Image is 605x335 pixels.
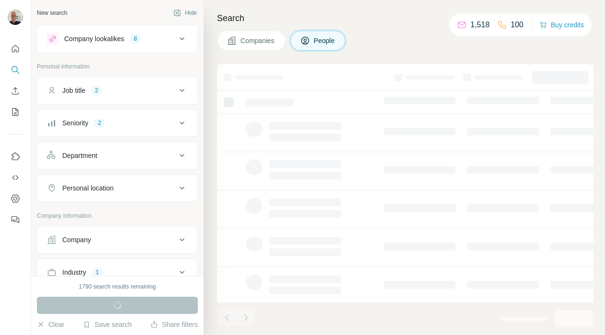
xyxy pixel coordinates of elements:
p: 1,518 [470,19,490,31]
button: Use Surfe API [8,169,23,186]
p: 100 [511,19,524,31]
button: Enrich CSV [8,82,23,100]
span: People [314,36,336,45]
button: Quick start [8,40,23,57]
span: Companies [240,36,275,45]
p: Personal information [37,62,198,71]
button: Share filters [150,320,198,329]
button: Company lookalikes8 [37,27,197,50]
div: New search [37,9,67,17]
div: Industry [62,268,86,277]
button: Company [37,228,197,251]
button: Industry1 [37,261,197,284]
p: Company information [37,212,198,220]
img: Avatar [8,10,23,25]
div: 8 [130,34,141,43]
div: Personal location [62,183,114,193]
button: Dashboard [8,190,23,207]
div: 2 [94,119,105,127]
button: Search [8,61,23,78]
button: Use Surfe on LinkedIn [8,148,23,165]
div: Company [62,235,91,245]
div: Department [62,151,97,160]
div: 1 [92,268,103,277]
button: Job title2 [37,79,197,102]
button: Feedback [8,211,23,228]
button: Save search [83,320,132,329]
button: Seniority2 [37,112,197,134]
div: Seniority [62,118,88,128]
button: Personal location [37,177,197,200]
button: Hide [167,6,204,20]
button: Clear [37,320,64,329]
div: 1790 search results remaining [79,282,156,291]
button: Department [37,144,197,167]
h4: Search [217,11,594,25]
div: Job title [62,86,85,95]
div: Company lookalikes [64,34,124,44]
button: Buy credits [539,18,584,32]
button: My lists [8,103,23,121]
div: 2 [91,86,102,95]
